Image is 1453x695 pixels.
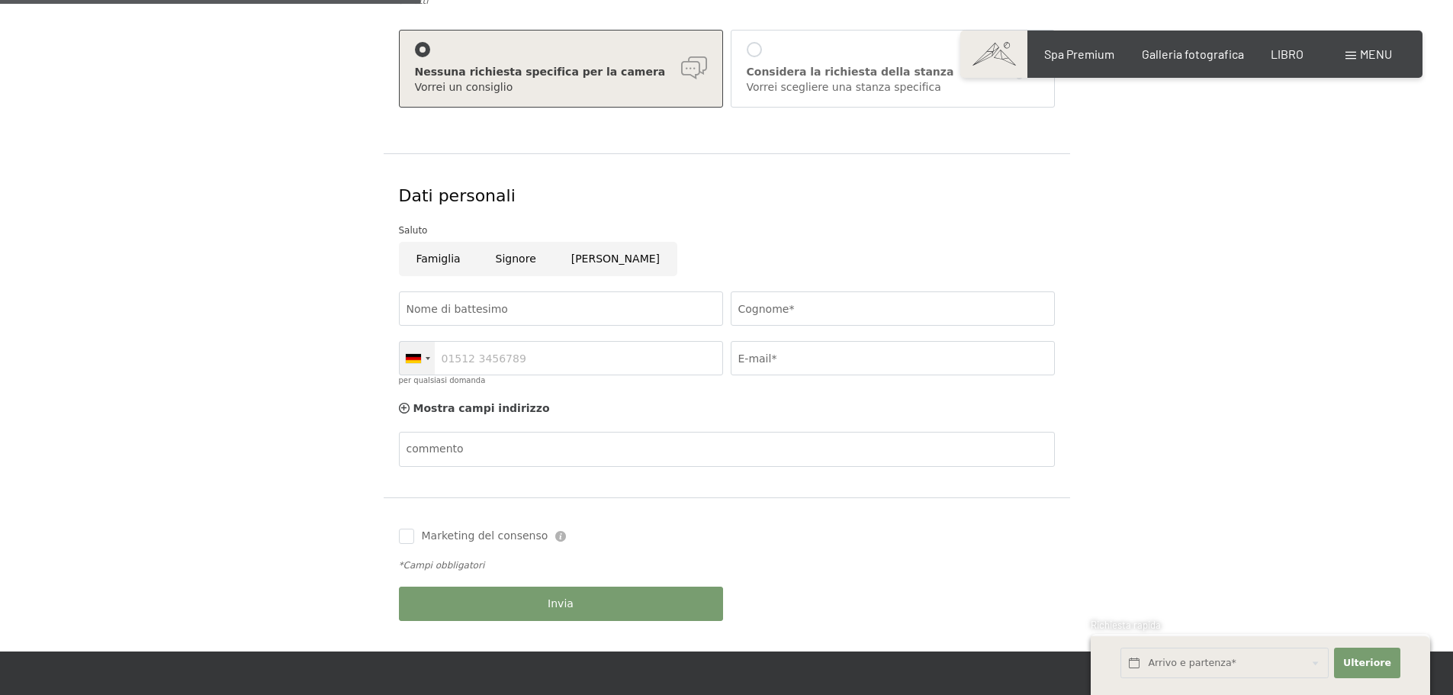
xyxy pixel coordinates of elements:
[415,66,666,78] font: Nessuna richiesta specifica per la camera
[400,342,435,375] div: Germania (Germania): +49
[413,402,550,414] font: Mostra campi indirizzo
[399,225,428,236] font: Saluto
[399,560,485,571] font: *Campi obbligatori
[1142,47,1244,61] a: Galleria fotografica
[399,376,486,385] font: per qualsiasi domanda
[747,66,954,78] font: Considera la richiesta della stanza
[399,587,723,621] button: Invia
[1271,47,1304,61] a: LIBRO
[399,186,516,205] font: Dati personali
[1044,47,1114,61] a: Spa Premium
[399,341,723,375] input: 01512 3456789
[747,81,941,93] font: Vorrei scegliere una stanza specifica
[1091,619,1161,631] font: Richiesta rapida
[548,597,574,610] font: Invia
[1334,648,1400,679] button: Ulteriore
[1360,47,1392,61] font: menu
[422,529,548,542] font: Marketing del consenso
[415,81,513,93] font: Vorrei un consiglio
[1343,657,1391,668] font: Ulteriore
